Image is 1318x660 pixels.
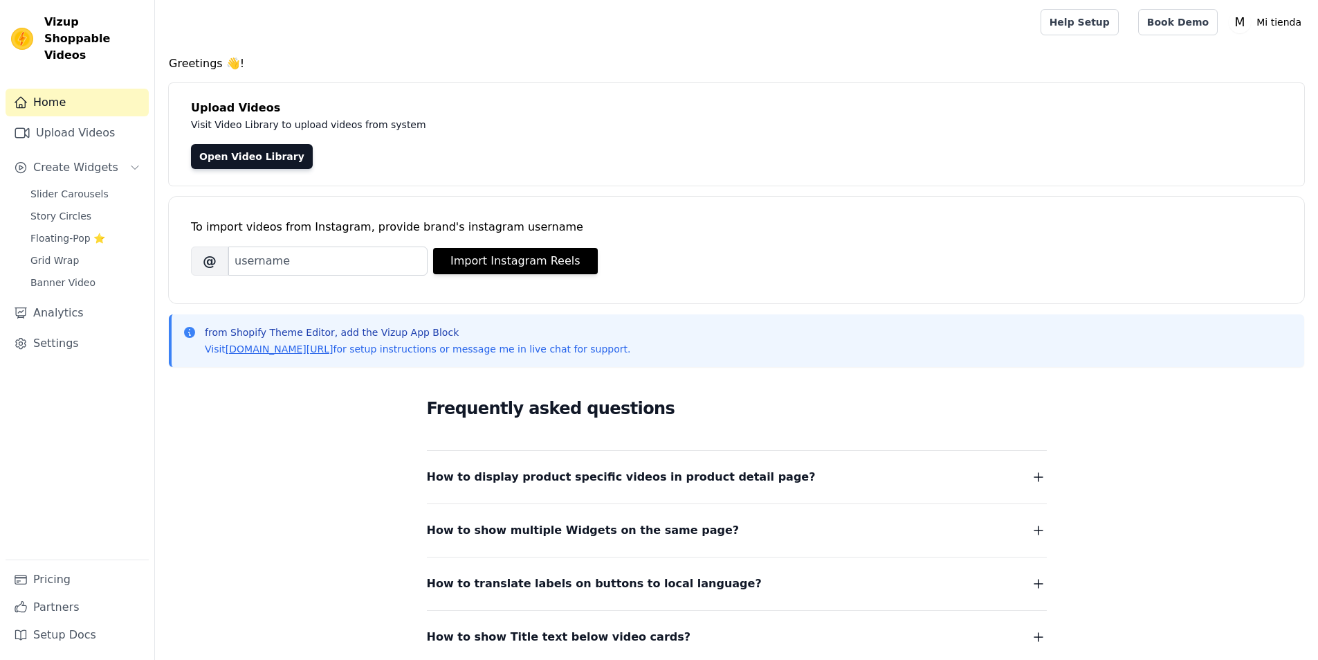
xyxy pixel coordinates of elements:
[1235,15,1245,29] text: M
[1251,10,1307,35] p: Mi tienda
[191,247,228,276] span: @
[191,144,313,169] a: Open Video Library
[433,248,598,274] button: Import Instagram Reels
[191,219,1282,235] div: To import videos from Instagram, provide brand's instagram username
[30,231,105,245] span: Floating-Pop ⭐
[6,566,149,594] a: Pricing
[427,521,740,540] span: How to show multiple Widgets on the same page?
[30,276,95,289] span: Banner Video
[1041,9,1119,35] a: Help Setup
[22,206,149,226] a: Story Circles
[6,154,149,181] button: Create Widgets
[6,299,149,327] a: Analytics
[6,89,149,116] a: Home
[191,100,1282,116] h4: Upload Videos
[44,14,143,64] span: Vizup Shoppable Videos
[205,342,630,356] p: Visit for setup instructions or message me in live chat for support.
[22,184,149,204] a: Slider Carousels
[427,521,1047,540] button: How to show multiple Widgets on the same page?
[30,187,109,201] span: Slider Carousels
[6,594,149,621] a: Partners
[191,116,811,133] p: Visit Video Library to upload videos from system
[22,229,149,248] a: Floating-Pop ⭐
[22,273,149,292] a: Banner Video
[6,621,149,649] a: Setup Docs
[427,395,1047,422] h2: Frequently asked questions
[22,251,149,270] a: Grid Wrap
[30,209,91,223] span: Story Circles
[427,574,762,594] span: How to translate labels on buttons to local language?
[427,574,1047,594] button: How to translate labels on buttons to local language?
[427,627,691,647] span: How to show Title text below video cards?
[228,247,428,276] input: username
[169,55,1304,72] h4: Greetings 👋!
[6,330,149,357] a: Settings
[205,325,630,339] p: from Shopify Theme Editor, add the Vizup App Block
[427,627,1047,647] button: How to show Title text below video cards?
[33,159,118,176] span: Create Widgets
[427,467,1047,487] button: How to display product specific videos in product detail page?
[1229,10,1307,35] button: M Mi tienda
[1138,9,1218,35] a: Book Demo
[11,28,33,50] img: Vizup
[30,253,79,267] span: Grid Wrap
[427,467,816,487] span: How to display product specific videos in product detail page?
[226,344,333,355] a: [DOMAIN_NAME][URL]
[6,119,149,147] a: Upload Videos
